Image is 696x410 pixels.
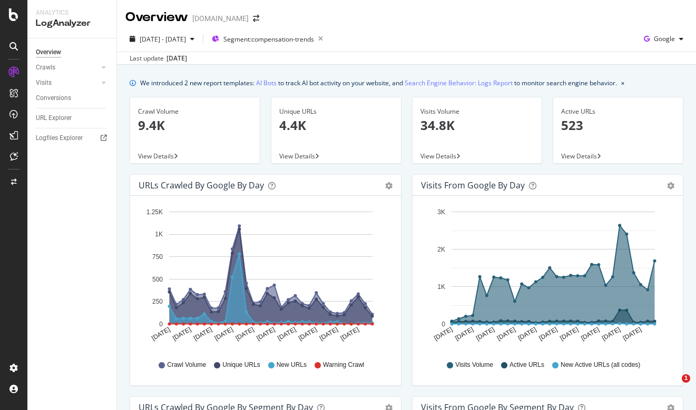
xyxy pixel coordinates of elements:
span: Crawl Volume [167,361,206,369]
p: 4.4K [279,116,393,134]
text: [DATE] [601,326,622,342]
div: Logfiles Explorer [36,133,83,144]
text: [DATE] [495,326,516,342]
text: 0 [159,321,163,328]
text: [DATE] [213,326,234,342]
a: Crawls [36,62,99,73]
text: 1.25K [146,208,163,216]
div: Last update [130,54,187,63]
text: 250 [152,298,163,305]
div: Visits from Google by day [421,180,525,191]
div: Conversions [36,93,71,104]
a: Logfiles Explorer [36,133,109,144]
text: [DATE] [150,326,171,342]
div: URL Explorer [36,113,72,124]
div: gear [667,182,674,189]
span: Warning Crawl [323,361,364,369]
div: Visits [36,77,52,88]
div: Unique URLs [279,107,393,116]
div: Active URLs [561,107,675,116]
button: Google [640,31,688,47]
div: Analytics [36,8,108,17]
text: [DATE] [558,326,580,342]
div: Crawls [36,62,55,73]
div: Crawl Volume [138,107,252,116]
span: Google [654,34,675,43]
span: New Active URLs (all codes) [561,361,640,369]
text: [DATE] [537,326,558,342]
div: info banner [130,77,683,88]
iframe: Intercom live chat [660,374,685,399]
p: 34.8K [420,116,534,134]
text: [DATE] [621,326,642,342]
text: 1K [155,231,163,238]
text: [DATE] [475,326,496,342]
span: 1 [682,374,690,383]
a: Search Engine Behavior: Logs Report [405,77,513,88]
div: LogAnalyzer [36,17,108,29]
div: gear [385,182,393,189]
text: [DATE] [192,326,213,342]
text: [DATE] [297,326,318,342]
a: Overview [36,47,109,58]
text: 1K [437,283,445,291]
a: URL Explorer [36,113,109,124]
span: Visits Volume [455,361,493,369]
text: 2K [437,246,445,253]
a: AI Bots [256,77,277,88]
a: Visits [36,77,99,88]
button: [DATE] - [DATE] [125,31,199,47]
p: 9.4K [138,116,252,134]
text: [DATE] [256,326,277,342]
text: [DATE] [433,326,454,342]
text: [DATE] [234,326,256,342]
text: [DATE] [454,326,475,342]
span: New URLs [277,361,307,369]
span: View Details [138,152,174,161]
div: [DOMAIN_NAME] [192,13,249,24]
text: 750 [152,253,163,261]
a: Conversions [36,93,109,104]
text: [DATE] [276,326,297,342]
div: arrow-right-arrow-left [253,15,259,22]
div: Overview [125,8,188,26]
text: 0 [442,321,445,328]
span: View Details [561,152,597,161]
svg: A chart. [139,204,393,351]
text: [DATE] [318,326,339,342]
button: Segment:compensation-trends [208,31,327,47]
svg: A chart. [421,204,675,351]
div: Overview [36,47,61,58]
text: [DATE] [516,326,537,342]
text: [DATE] [171,326,192,342]
text: 500 [152,276,163,283]
button: close banner [619,75,627,91]
p: 523 [561,116,675,134]
div: [DATE] [166,54,187,63]
text: [DATE] [339,326,360,342]
text: [DATE] [580,326,601,342]
div: URLs Crawled by Google by day [139,180,264,191]
span: Active URLs [509,361,544,369]
div: Visits Volume [420,107,534,116]
span: Unique URLs [222,361,260,369]
span: View Details [279,152,315,161]
span: Segment: compensation-trends [223,35,314,44]
text: 3K [437,208,445,216]
span: View Details [420,152,456,161]
div: We introduced 2 new report templates: to track AI bot activity on your website, and to monitor se... [140,77,617,88]
span: [DATE] - [DATE] [140,35,186,44]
